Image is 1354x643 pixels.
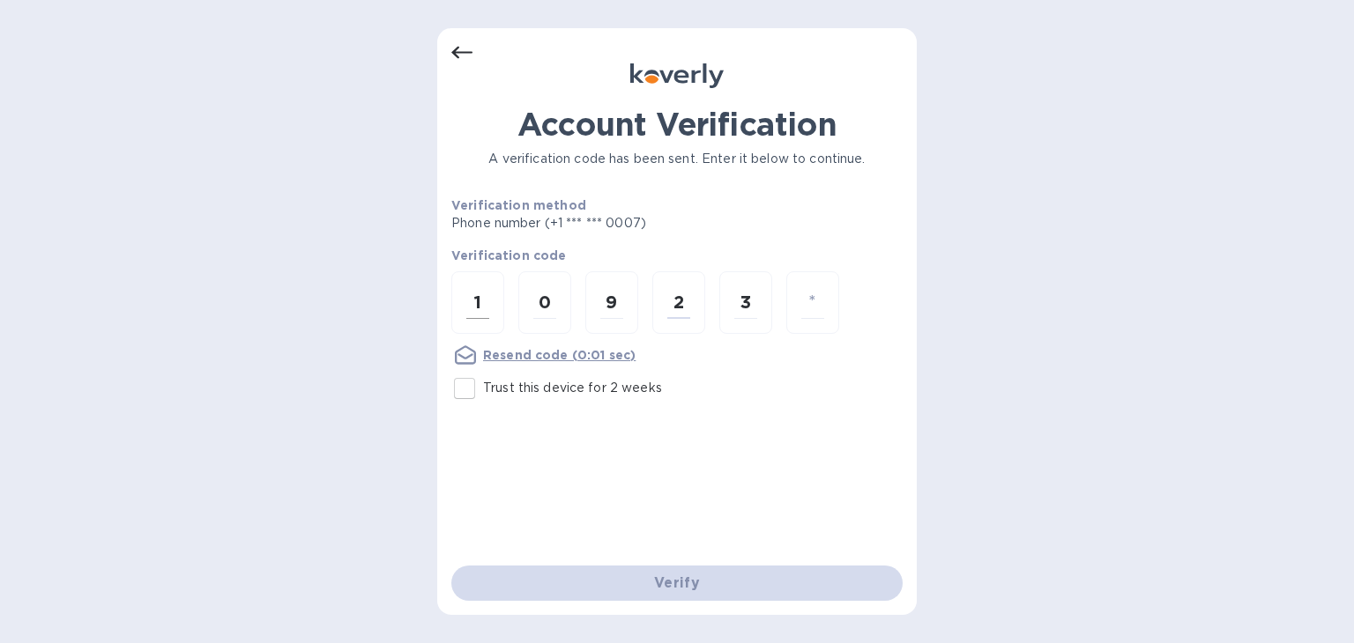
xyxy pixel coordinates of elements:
p: Trust this device for 2 weeks [483,379,662,397]
b: Verification method [451,198,586,212]
p: A verification code has been sent. Enter it below to continue. [451,150,903,168]
h1: Account Verification [451,106,903,143]
p: Phone number (+1 *** *** 0007) [451,214,781,233]
u: Resend code (0:01 sec) [483,348,636,362]
p: Verification code [451,247,903,264]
